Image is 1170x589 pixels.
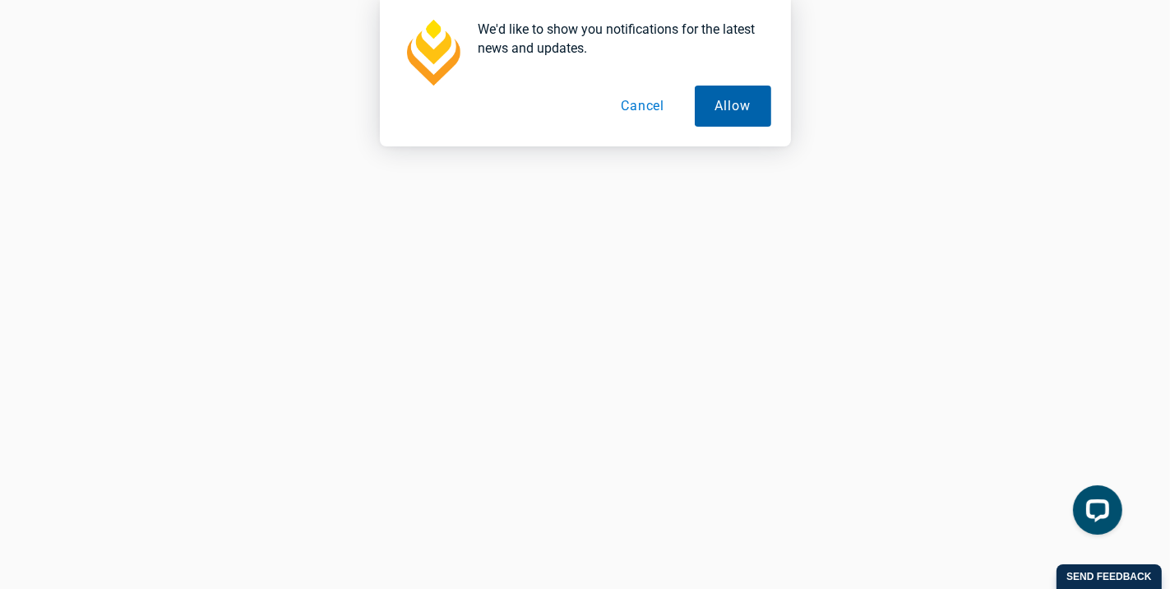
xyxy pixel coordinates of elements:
[695,86,771,127] button: Allow
[400,20,465,86] img: notification icon
[600,86,685,127] button: Cancel
[465,20,771,58] div: We'd like to show you notifications for the latest news and updates.
[1060,479,1129,548] iframe: LiveChat chat widget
